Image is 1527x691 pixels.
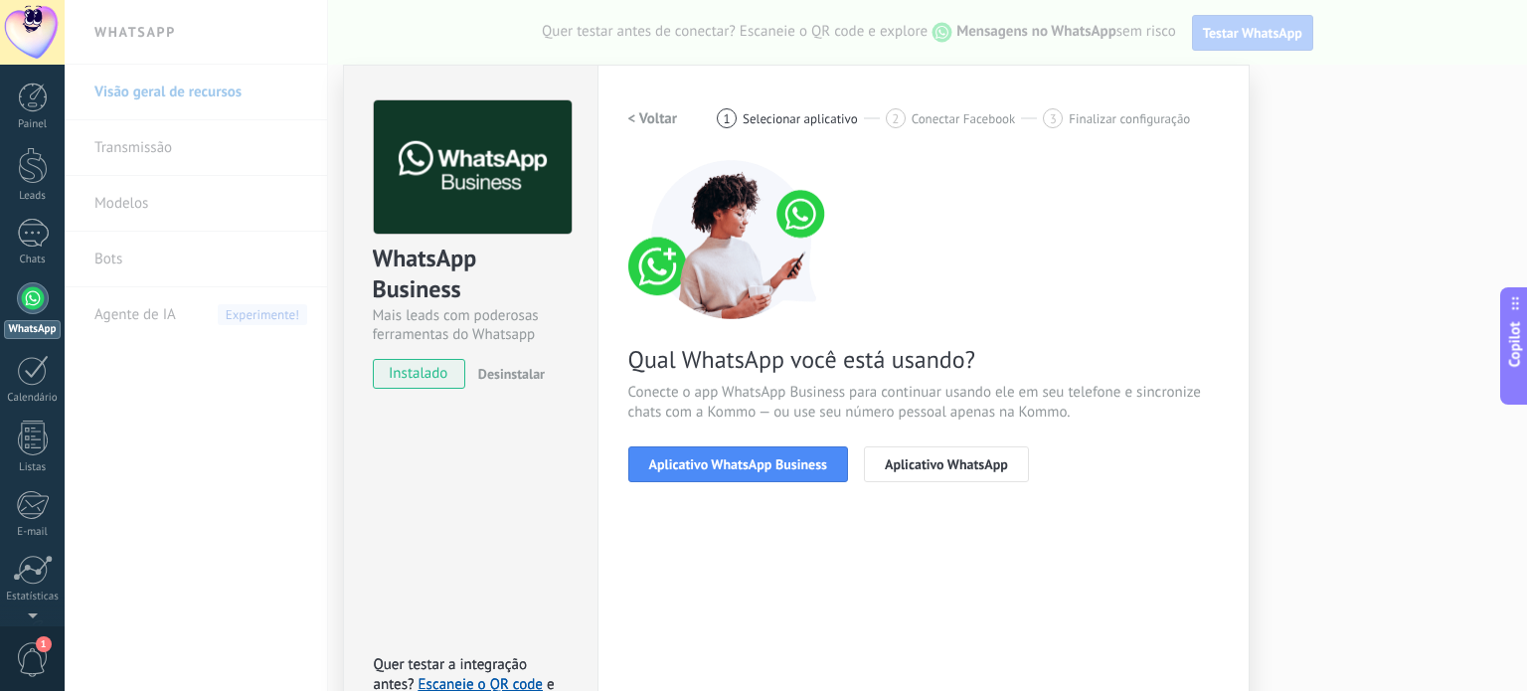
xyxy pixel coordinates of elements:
div: Leads [4,190,62,203]
span: 1 [36,636,52,652]
div: Listas [4,461,62,474]
span: Conecte o app WhatsApp Business para continuar usando ele em seu telefone e sincronize chats com ... [628,383,1219,423]
div: Painel [4,118,62,131]
div: Estatísticas [4,591,62,604]
span: Selecionar aplicativo [743,111,858,126]
button: < Voltar [628,100,678,136]
div: WhatsApp Business [373,243,569,306]
span: Aplicativo WhatsApp [885,457,1008,471]
img: logo_main.png [374,100,572,235]
div: Chats [4,254,62,266]
span: 3 [1050,110,1057,127]
span: 2 [892,110,899,127]
span: Conectar Facebook [912,111,1016,126]
span: Finalizar configuração [1069,111,1190,126]
span: Copilot [1505,321,1525,367]
button: Desinstalar [470,359,545,389]
div: WhatsApp [4,320,61,339]
img: connect number [628,160,837,319]
span: Qual WhatsApp você está usando? [628,344,1219,375]
button: Aplicativo WhatsApp Business [628,446,848,482]
div: Mais leads com poderosas ferramentas do Whatsapp [373,306,569,344]
span: 1 [724,110,731,127]
span: instalado [374,359,464,389]
span: Aplicativo WhatsApp Business [649,457,827,471]
span: Desinstalar [478,365,545,383]
div: Calendário [4,392,62,405]
div: E-mail [4,526,62,539]
h2: < Voltar [628,109,678,128]
button: Aplicativo WhatsApp [864,446,1029,482]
